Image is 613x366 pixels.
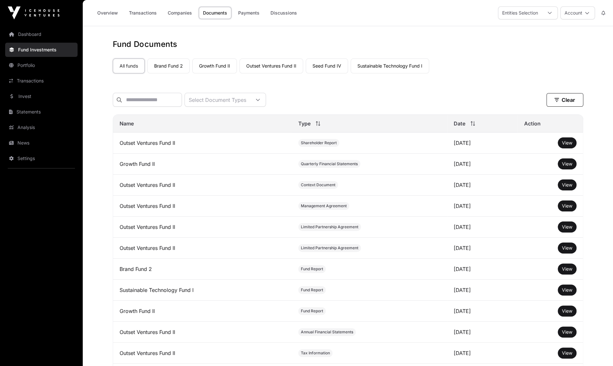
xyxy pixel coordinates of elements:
a: Statements [5,105,78,119]
span: View [562,308,572,314]
td: Outset Ventures Fund II [113,238,292,259]
button: View [558,264,576,274]
a: News [5,136,78,150]
td: Outset Ventures Fund II [113,133,292,154]
span: Fund Report [301,287,323,293]
button: View [558,158,576,169]
button: View [558,348,576,359]
td: [DATE] [447,343,518,364]
span: View [562,140,572,145]
a: Companies [164,7,196,19]
div: Select Document Types [185,93,250,106]
span: Fund Report [301,266,323,272]
a: All funds [113,59,145,73]
button: Clear [546,93,583,107]
a: View [562,287,572,293]
div: Entities Selection [498,7,542,19]
td: [DATE] [447,259,518,280]
a: Discussions [266,7,301,19]
a: View [562,182,572,188]
a: View [562,140,572,146]
button: View [558,327,576,338]
button: Account [560,6,595,19]
span: View [562,203,572,209]
span: Annual Financial Statements [301,329,353,335]
button: View [558,200,576,211]
a: View [562,245,572,251]
span: View [562,182,572,188]
button: View [558,285,576,296]
a: Fund Investments [5,43,78,57]
a: View [562,350,572,356]
td: Sustainable Technology Fund I [113,280,292,301]
span: Shareholder Report [301,140,337,145]
span: Limited Partnership Agreement [301,224,358,230]
button: View [558,221,576,232]
span: Context Document [301,182,335,188]
a: Transactions [5,74,78,88]
span: Quarterly Financial Statements [301,161,358,167]
a: View [562,266,572,272]
span: View [562,266,572,272]
a: Portfolio [5,58,78,72]
td: [DATE] [447,133,518,154]
td: [DATE] [447,280,518,301]
a: View [562,308,572,314]
span: Date [454,120,465,127]
span: View [562,350,572,356]
a: View [562,224,572,230]
span: Tax Information [301,350,330,356]
button: View [558,179,576,190]
a: Seed Fund IV [306,59,348,73]
span: Fund Report [301,308,323,314]
td: [DATE] [447,301,518,322]
a: Brand Fund 2 [147,59,190,73]
td: Brand Fund 2 [113,259,292,280]
span: Name [120,120,134,127]
button: View [558,306,576,317]
td: [DATE] [447,196,518,217]
a: Transactions [125,7,161,19]
td: [DATE] [447,217,518,238]
a: Analysis [5,120,78,135]
a: Settings [5,151,78,166]
span: View [562,224,572,230]
span: View [562,287,572,293]
td: Outset Ventures Fund II [113,175,292,196]
a: Overview [93,7,122,19]
td: Outset Ventures Fund II [113,343,292,364]
td: Outset Ventures Fund II [113,217,292,238]
a: Payments [234,7,264,19]
a: Outset Ventures Fund II [239,59,303,73]
a: View [562,203,572,209]
td: [DATE] [447,322,518,343]
span: View [562,329,572,335]
span: Management Agreement [301,203,347,209]
a: Documents [199,7,231,19]
td: [DATE] [447,154,518,175]
a: Growth Fund II [192,59,237,73]
span: View [562,245,572,251]
span: Type [298,120,311,127]
img: Icehouse Ventures Logo [8,6,59,19]
span: Action [524,120,541,127]
td: Growth Fund II [113,301,292,322]
a: View [562,161,572,167]
span: Limited Partnership Agreement [301,245,358,251]
td: [DATE] [447,175,518,196]
a: Sustainable Technology Fund I [351,59,429,73]
span: View [562,161,572,167]
td: Outset Ventures Fund II [113,322,292,343]
h1: Fund Documents [113,39,583,49]
a: View [562,329,572,335]
button: View [558,137,576,148]
td: [DATE] [447,238,518,259]
iframe: Chat Widget [581,335,613,366]
td: Growth Fund II [113,154,292,175]
a: Dashboard [5,27,78,41]
td: Outset Ventures Fund II [113,196,292,217]
a: Invest [5,89,78,103]
button: View [558,242,576,253]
